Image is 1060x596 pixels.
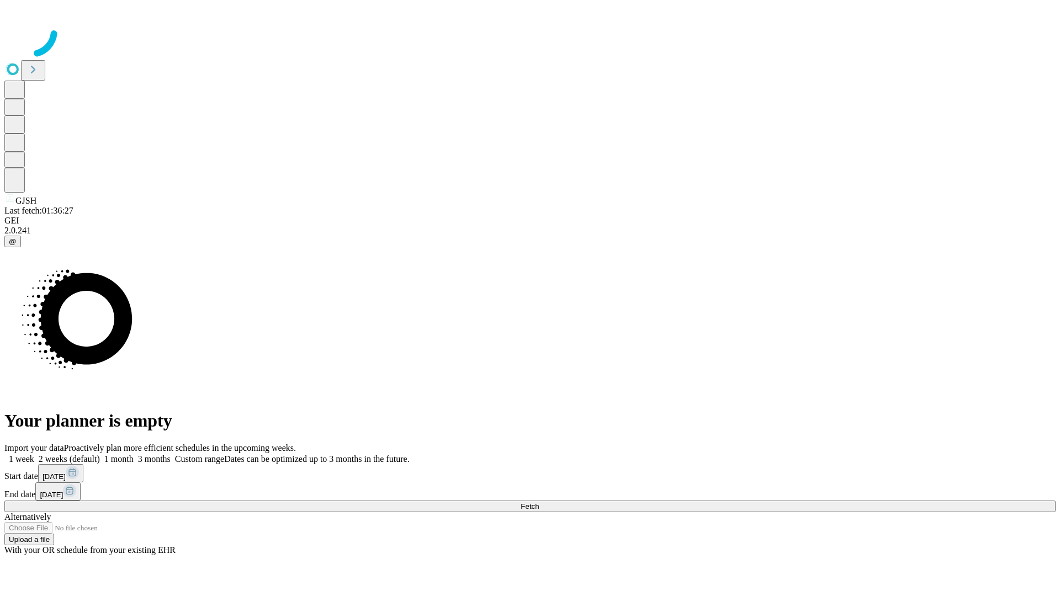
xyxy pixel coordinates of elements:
[138,454,171,464] span: 3 months
[4,443,64,453] span: Import your data
[521,502,539,510] span: Fetch
[35,482,81,501] button: [DATE]
[4,464,1056,482] div: Start date
[4,501,1056,512] button: Fetch
[4,236,21,247] button: @
[9,237,17,246] span: @
[4,482,1056,501] div: End date
[4,216,1056,226] div: GEI
[40,491,63,499] span: [DATE]
[39,454,100,464] span: 2 weeks (default)
[104,454,134,464] span: 1 month
[224,454,409,464] span: Dates can be optimized up to 3 months in the future.
[43,472,66,481] span: [DATE]
[175,454,224,464] span: Custom range
[9,454,34,464] span: 1 week
[4,545,176,555] span: With your OR schedule from your existing EHR
[4,206,73,215] span: Last fetch: 01:36:27
[4,534,54,545] button: Upload a file
[15,196,36,205] span: GJSH
[4,411,1056,431] h1: Your planner is empty
[64,443,296,453] span: Proactively plan more efficient schedules in the upcoming weeks.
[4,226,1056,236] div: 2.0.241
[38,464,83,482] button: [DATE]
[4,512,51,521] span: Alternatively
